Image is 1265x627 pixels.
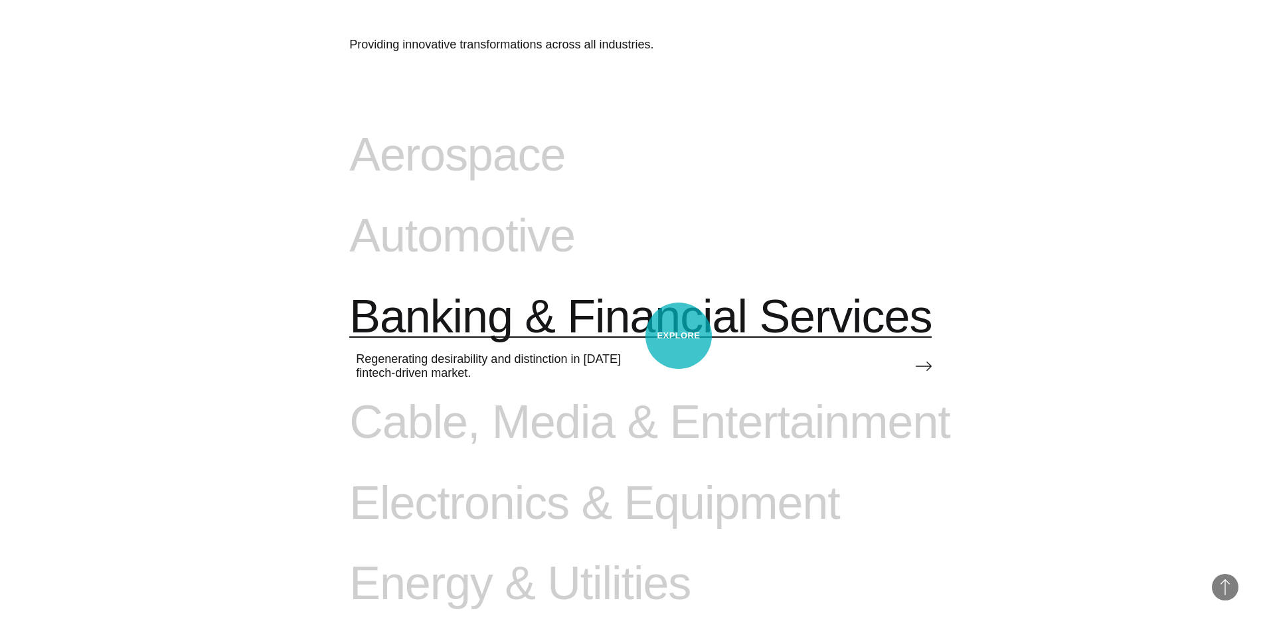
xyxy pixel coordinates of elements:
button: Back to Top [1212,574,1238,600]
span: Regenerating desirability and distinction in [DATE] fintech-driven market. [356,352,655,380]
span: Banking & Financial Services [349,290,932,344]
p: Providing innovative transformations across all industries. [349,35,916,54]
span: Cable, Media & Entertainment [349,395,950,450]
span: Energy & Utilities [349,557,691,611]
a: Cable, Media & Entertainment [349,395,950,476]
a: Automotive [349,209,687,290]
a: Banking & Financial Services Regenerating desirability and distinction in [DATE] fintech-driven m... [349,290,932,396]
span: Aerospace [349,128,565,182]
span: Electronics & Equipment [349,476,839,531]
a: Aerospace [349,128,683,209]
span: Automotive [349,209,575,263]
a: Electronics & Equipment [349,476,839,557]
